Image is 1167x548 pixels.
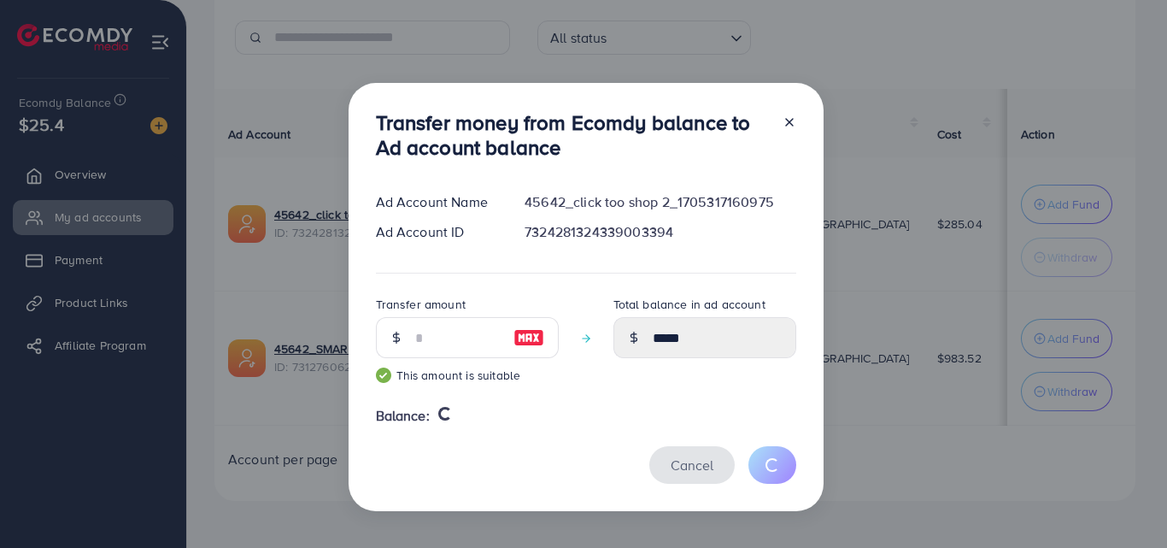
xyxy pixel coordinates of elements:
[1094,471,1154,535] iframe: Chat
[513,327,544,348] img: image
[511,222,809,242] div: 7324281324339003394
[376,110,769,160] h3: Transfer money from Ecomdy balance to Ad account balance
[613,296,765,313] label: Total balance in ad account
[649,446,735,483] button: Cancel
[376,296,466,313] label: Transfer amount
[376,367,559,384] small: This amount is suitable
[362,192,512,212] div: Ad Account Name
[376,368,391,383] img: guide
[362,222,512,242] div: Ad Account ID
[671,456,713,474] span: Cancel
[376,406,430,426] span: Balance:
[511,192,809,212] div: 45642_click too shop 2_1705317160975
